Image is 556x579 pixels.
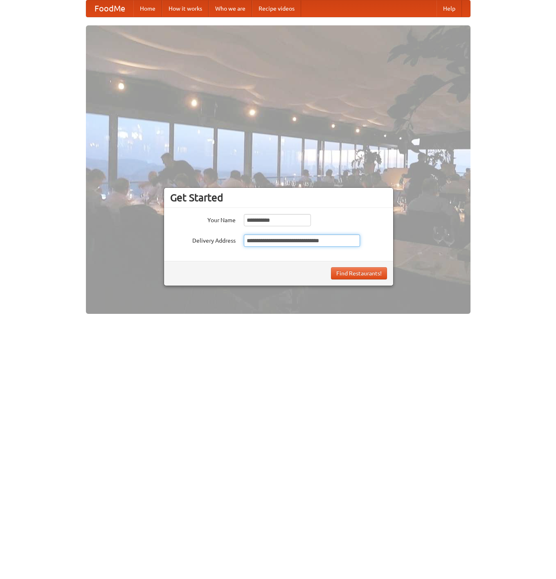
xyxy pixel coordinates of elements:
label: Your Name [170,214,236,224]
a: Who we are [209,0,252,17]
a: How it works [162,0,209,17]
a: Recipe videos [252,0,301,17]
a: Help [437,0,462,17]
h3: Get Started [170,191,387,204]
label: Delivery Address [170,234,236,245]
a: FoodMe [86,0,133,17]
button: Find Restaurants! [331,267,387,279]
a: Home [133,0,162,17]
